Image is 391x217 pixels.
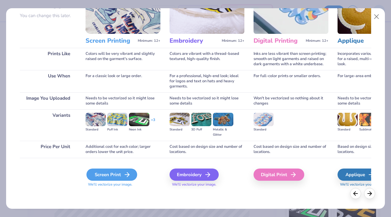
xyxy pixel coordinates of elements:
[20,13,76,18] p: You can change this later.
[222,39,244,43] span: Minimum: 12+
[338,127,358,132] div: Standard
[359,127,379,132] div: Sublimated
[20,70,76,92] div: Use When
[254,127,274,132] div: Standard
[129,113,149,126] img: Neon Ink
[254,113,274,126] img: Standard
[254,37,303,45] h3: Digital Printing
[170,127,190,132] div: Standard
[138,39,160,43] span: Minimum: 12+
[254,92,328,109] div: Won't be vectorized so nothing about it changes
[170,37,219,45] h3: Embroidery
[170,169,219,181] div: Embroidery
[191,113,211,126] img: 3D Puff
[86,182,160,187] span: We'll vectorize your image.
[213,113,233,126] img: Metallic & Glitter
[213,127,233,137] div: Metallic & Glitter
[86,92,160,109] div: Needs to be vectorized so it might lose some details
[129,127,149,132] div: Neon Ink
[254,141,328,158] div: Cost based on design size and number of locations.
[86,127,106,132] div: Standard
[107,127,127,132] div: Puff Ink
[20,92,76,109] div: Image You Uploaded
[86,141,160,158] div: Additional cost for each color; larger orders lower the unit price.
[254,48,328,70] div: Inks are less vibrant than screen printing; smooth on light garments and raised on dark garments ...
[86,70,160,92] div: For a classic look or large order.
[338,37,387,45] h3: Applique
[170,141,244,158] div: Cost based on design size and number of locations.
[306,39,328,43] span: Minimum: 12+
[170,92,244,109] div: Needs to be vectorized so it might lose some details
[191,127,211,132] div: 3D Puff
[20,109,76,141] div: Variants
[371,11,382,23] button: Close
[170,182,244,187] span: We'll vectorize your image.
[254,70,328,92] div: For full-color prints or smaller orders.
[359,113,379,126] img: Sublimated
[86,169,137,181] div: Screen Print
[107,113,127,126] img: Puff Ink
[170,48,244,70] div: Colors are vibrant with a thread-based textured, high-quality finish.
[338,113,358,126] img: Standard
[254,169,304,181] div: Digital Print
[170,113,190,126] img: Standard
[20,48,76,70] div: Prints Like
[338,169,382,181] div: Applique
[20,141,76,158] div: Price Per Unit
[86,113,106,126] img: Standard
[151,117,155,128] div: + 3
[86,37,135,45] h3: Screen Printing
[170,70,244,92] div: For a professional, high-end look; ideal for logos and text on hats and heavy garments.
[86,48,160,70] div: Colors will be very vibrant and slightly raised on the garment's surface.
